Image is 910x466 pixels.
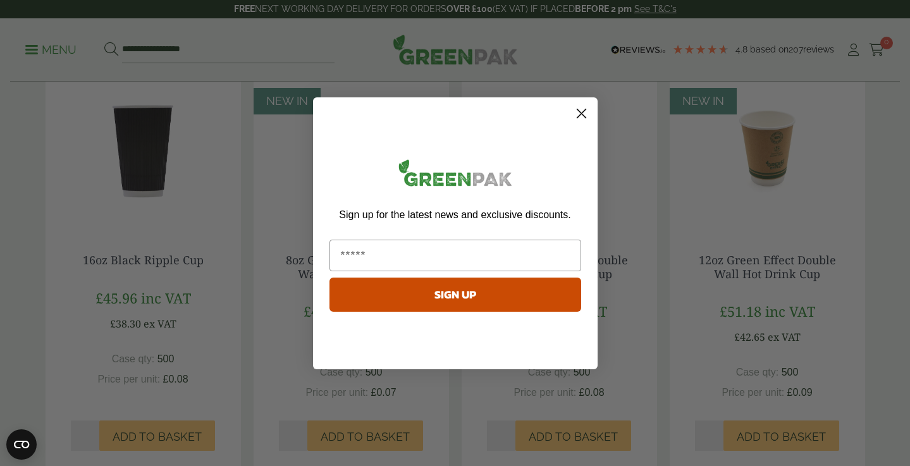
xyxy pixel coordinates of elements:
[339,209,570,220] span: Sign up for the latest news and exclusive discounts.
[6,429,37,460] button: Open CMP widget
[329,240,581,271] input: Email
[329,278,581,312] button: SIGN UP
[570,102,593,125] button: Close dialog
[329,154,581,197] img: greenpak_logo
